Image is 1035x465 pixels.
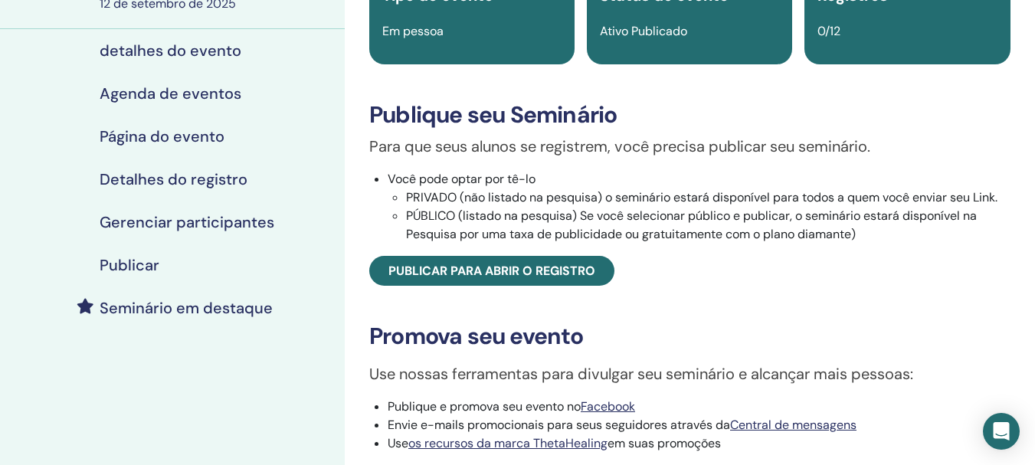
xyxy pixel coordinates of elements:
font: Publicar [100,255,159,275]
font: Para que seus alunos se registrem, você precisa publicar seu seminário. [369,136,870,156]
font: Agenda de eventos [100,84,241,103]
a: os recursos da marca ThetaHealing [408,435,608,451]
font: Seminário em destaque [100,298,273,318]
font: Promova seu evento [369,321,584,351]
div: Abra o Intercom Messenger [983,413,1020,450]
font: Facebook [581,398,635,414]
font: em suas promoções [608,435,721,451]
font: Publique e promova seu evento no [388,398,581,414]
font: PÚBLICO (listado na pesquisa) Se você selecionar público e publicar, o seminário estará disponíve... [406,208,977,242]
font: Você pode optar por tê-lo [388,171,536,187]
font: Detalhes do registro [100,169,247,189]
font: 0/12 [817,23,840,39]
font: Use nossas ferramentas para divulgar seu seminário e alcançar mais pessoas: [369,364,913,384]
font: PRIVADO (não listado na pesquisa) o seminário estará disponível para todos a quem você enviar seu... [406,189,997,205]
font: Publicar para abrir o registro [388,263,595,279]
font: Ativo Publicado [600,23,687,39]
font: Em pessoa [382,23,444,39]
font: Use [388,435,408,451]
font: Publique seu Seminário [369,100,617,129]
font: Gerenciar participantes [100,212,274,232]
font: detalhes do evento [100,41,241,61]
a: Publicar para abrir o registro [369,256,614,286]
font: Página do evento [100,126,224,146]
font: Envie e-mails promocionais para seus seguidores através da [388,417,730,433]
a: Central de mensagens [730,417,856,433]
